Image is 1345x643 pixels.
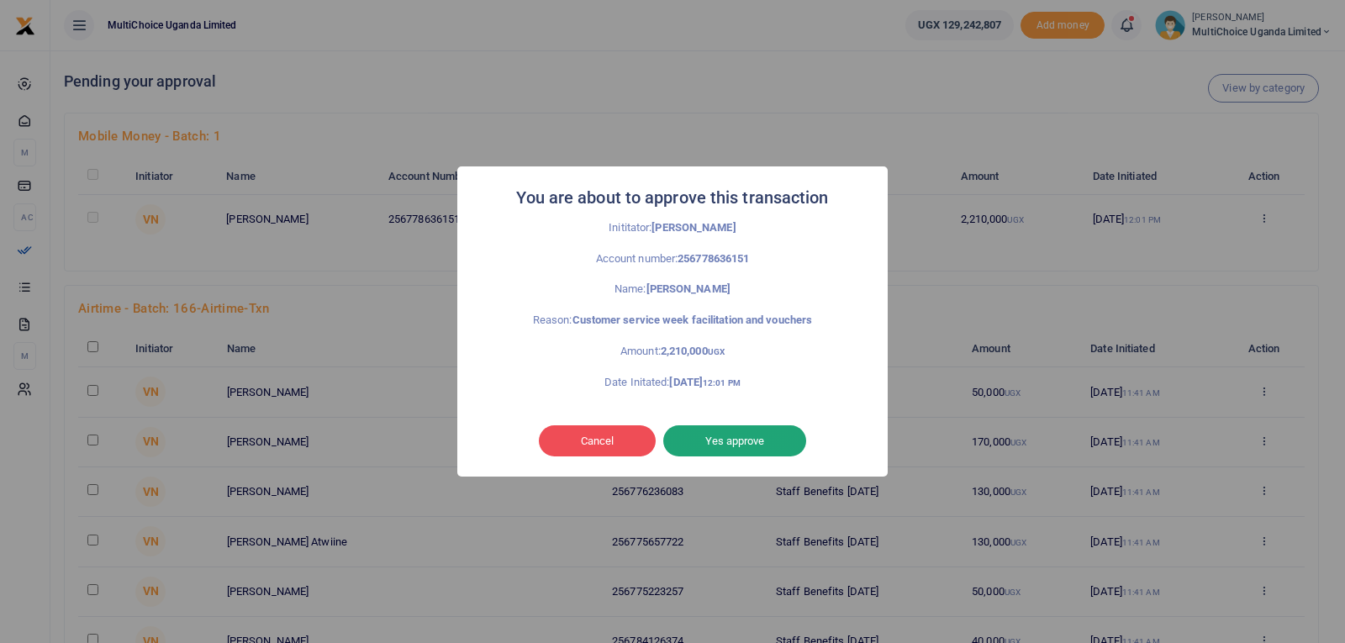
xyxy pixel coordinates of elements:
[646,282,731,295] strong: [PERSON_NAME]
[494,250,851,268] p: Account number:
[494,312,851,329] p: Reason:
[494,281,851,298] p: Name:
[661,345,725,357] strong: 2,210,000
[494,219,851,237] p: Inititator:
[703,378,741,387] small: 12:01 PM
[678,252,749,265] strong: 256778636151
[708,347,725,356] small: UGX
[651,221,736,234] strong: [PERSON_NAME]
[663,425,806,457] button: Yes approve
[494,374,851,392] p: Date Initated:
[539,425,656,457] button: Cancel
[669,376,740,388] strong: [DATE]
[572,314,813,326] strong: Customer service week facilitation and vouchers
[494,343,851,361] p: Amount:
[516,183,828,213] h2: You are about to approve this transaction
